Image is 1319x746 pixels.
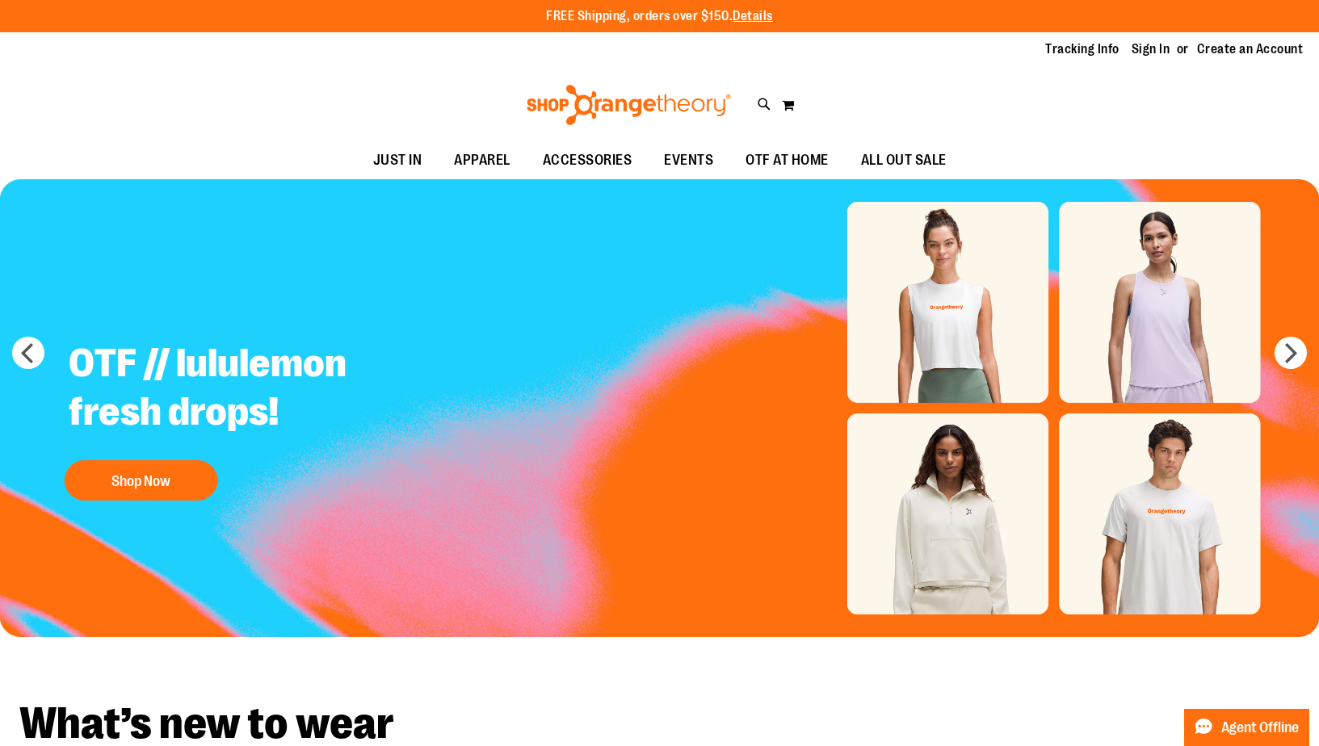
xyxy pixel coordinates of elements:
span: EVENTS [664,142,713,178]
p: FREE Shipping, orders over $150. [546,7,773,26]
h2: What’s new to wear [19,702,1300,746]
span: Agent Offline [1221,720,1299,736]
h2: OTF // lululemon fresh drops! [57,327,458,452]
a: Create an Account [1197,40,1304,58]
span: ALL OUT SALE [861,142,947,178]
span: APPAREL [454,142,510,178]
button: next [1275,337,1307,369]
a: Sign In [1132,40,1170,58]
button: prev [12,337,44,369]
button: Agent Offline [1184,709,1309,746]
img: Shop Orangetheory [524,85,733,125]
span: OTF AT HOME [746,142,829,178]
span: ACCESSORIES [543,142,632,178]
a: Tracking Info [1045,40,1119,58]
a: OTF // lululemon fresh drops! Shop Now [57,327,458,509]
a: Details [733,9,773,23]
button: Shop Now [65,460,218,501]
span: JUST IN [373,142,422,178]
